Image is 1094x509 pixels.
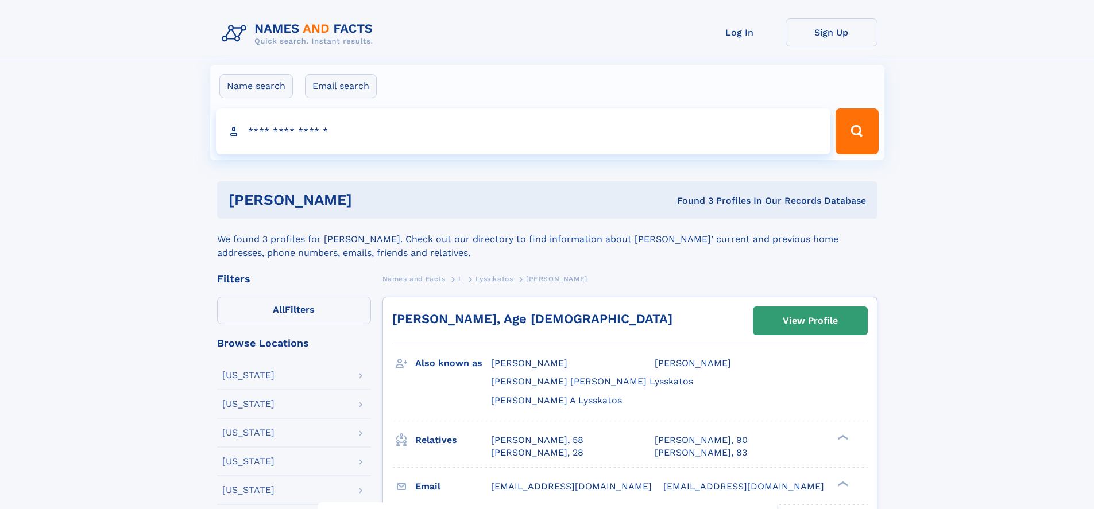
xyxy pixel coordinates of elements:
[835,433,849,441] div: ❯
[222,428,275,437] div: [US_STATE]
[663,481,824,492] span: [EMAIL_ADDRESS][DOMAIN_NAME]
[655,358,731,368] span: [PERSON_NAME]
[222,457,275,466] div: [US_STATE]
[415,430,491,450] h3: Relatives
[526,275,587,283] span: [PERSON_NAME]
[476,271,513,286] a: Lyssikatos
[216,108,831,154] input: search input
[491,395,622,406] span: [PERSON_NAME] A Lysskatos
[515,195,866,207] div: Found 3 Profiles In Our Records Database
[753,307,867,335] a: View Profile
[491,446,583,459] a: [PERSON_NAME], 28
[835,480,849,487] div: ❯
[491,376,693,387] span: [PERSON_NAME] [PERSON_NAME] Lysskatos
[222,399,275,409] div: [US_STATE]
[222,371,275,380] div: [US_STATE]
[217,219,877,260] div: We found 3 profiles for [PERSON_NAME]. Check out our directory to find information about [PERSON_...
[217,18,382,49] img: Logo Names and Facts
[392,312,672,326] a: [PERSON_NAME], Age [DEMOGRAPHIC_DATA]
[783,308,838,334] div: View Profile
[415,353,491,373] h3: Also known as
[305,74,377,98] label: Email search
[458,271,463,286] a: L
[219,74,293,98] label: Name search
[415,477,491,496] h3: Email
[458,275,463,283] span: L
[217,338,371,348] div: Browse Locations
[491,434,583,446] a: [PERSON_NAME], 58
[273,304,285,315] span: All
[222,485,275,495] div: [US_STATE]
[229,193,515,207] h1: [PERSON_NAME]
[217,297,371,324] label: Filters
[836,108,878,154] button: Search Button
[786,18,877,46] a: Sign Up
[655,446,747,459] a: [PERSON_NAME], 83
[491,358,567,368] span: [PERSON_NAME]
[382,271,446,286] a: Names and Facts
[491,481,652,492] span: [EMAIL_ADDRESS][DOMAIN_NAME]
[694,18,786,46] a: Log In
[476,275,513,283] span: Lyssikatos
[655,434,748,446] a: [PERSON_NAME], 90
[217,274,371,284] div: Filters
